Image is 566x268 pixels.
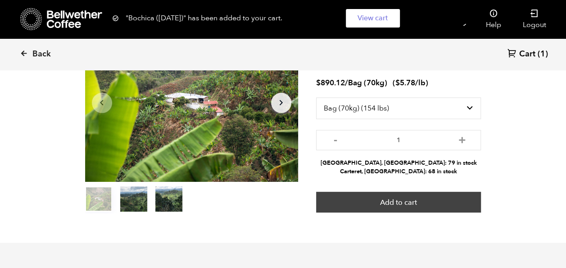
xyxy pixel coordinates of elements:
[393,78,428,88] span: ( )
[346,9,400,28] a: View cart
[456,134,467,143] button: +
[538,49,548,60] span: (1)
[395,78,415,88] bdi: 5.78
[316,192,481,213] button: Add to cart
[32,49,51,60] span: Back
[395,78,400,88] span: $
[316,167,481,176] li: Carteret, [GEOGRAPHIC_DATA]: 68 in stock
[519,49,535,60] span: Cart
[415,78,426,88] span: /lb
[316,159,481,167] li: [GEOGRAPHIC_DATA], [GEOGRAPHIC_DATA]: 79 in stock
[330,134,341,143] button: -
[345,78,348,88] span: /
[507,48,548,60] a: Cart (1)
[112,9,454,28] div: "Bochica ([DATE])" has been added to your cart.
[348,78,387,88] span: Bag (70kg)
[316,78,321,88] span: $
[316,78,345,88] bdi: 890.12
